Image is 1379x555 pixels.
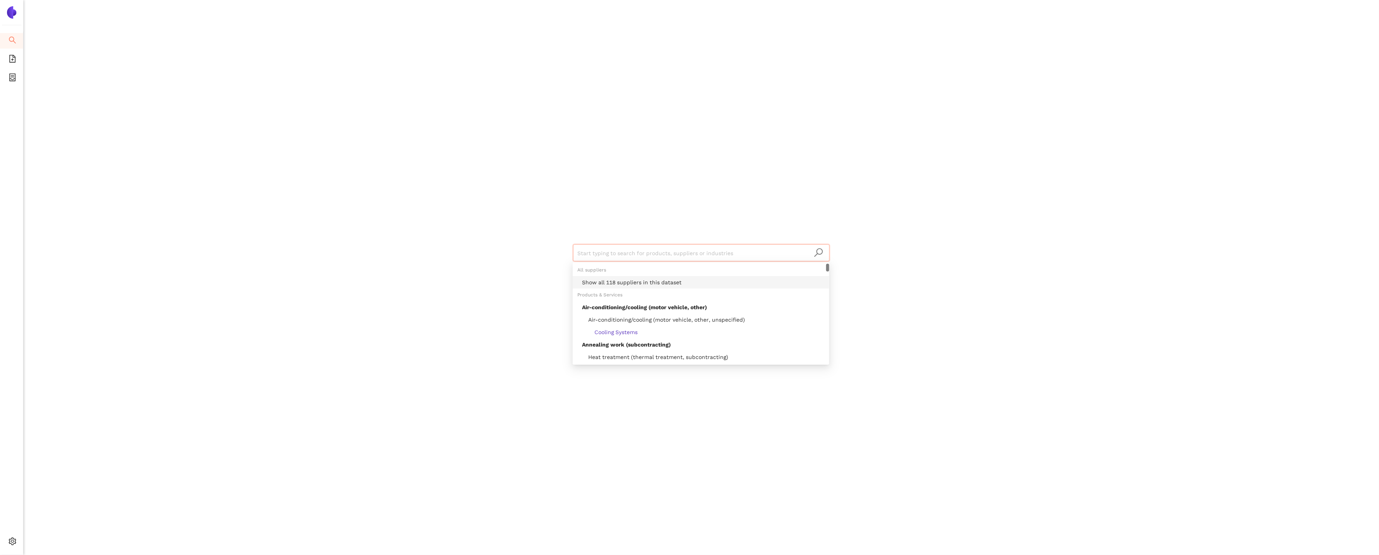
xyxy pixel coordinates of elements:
span: search [9,33,16,49]
span: Heat treatment (thermal treatment, subcontracting) [582,354,728,360]
div: Show all 118 suppliers in this dataset [582,278,825,287]
span: Annealing work (subcontracting) [582,341,671,348]
span: file-add [9,52,16,68]
span: container [9,71,16,86]
span: search [814,248,823,257]
div: Show all 118 suppliers in this dataset [573,276,829,289]
span: Air-conditioning/cooling (motor vehicle, other) [582,304,707,310]
div: Products & Services [573,289,829,301]
img: Logo [5,6,18,19]
span: setting [9,535,16,550]
span: Cooling Systems [582,329,638,335]
span: Air-conditioning/cooling (motor vehicle, other, unspecified) [582,317,745,323]
div: All suppliers [573,264,829,276]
